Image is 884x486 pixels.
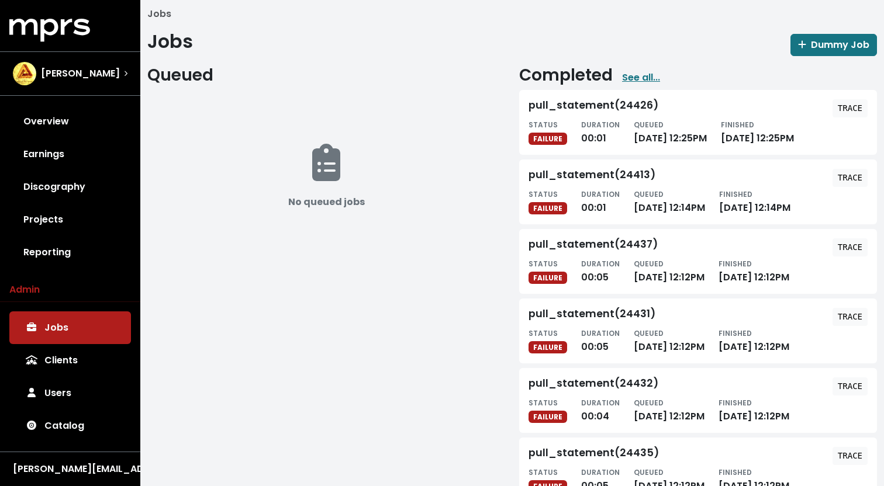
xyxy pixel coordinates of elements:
small: FINISHED [719,398,752,408]
div: [DATE] 12:12PM [634,256,705,284]
button: TRACE [833,377,868,395]
div: [DATE] 12:12PM [719,256,789,284]
small: FINISHED [719,467,752,477]
button: TRACE [833,308,868,326]
div: pull_statement(24432) [529,377,658,391]
span: FAILURE [529,272,567,283]
div: 00:01 [581,117,620,145]
small: FINISHED [721,120,754,130]
div: [DATE] 12:14PM [719,187,790,215]
h2: Completed [519,65,613,85]
span: FAILURE [529,411,567,422]
div: pull_statement(24426) [529,99,658,113]
span: FAILURE [529,202,567,214]
button: TRACE [833,447,868,465]
a: Clients [9,344,131,377]
b: No queued jobs [288,195,365,209]
a: Earnings [9,138,131,171]
div: [DATE] 12:12PM [719,326,789,354]
button: [PERSON_NAME][EMAIL_ADDRESS][DOMAIN_NAME] [9,461,131,477]
small: QUEUED [634,328,664,338]
span: Dummy Job [798,38,869,51]
small: QUEUED [634,259,664,269]
small: DURATION [581,467,620,477]
tt: TRACE [838,381,862,391]
span: [PERSON_NAME] [41,67,120,81]
a: Catalog [9,409,131,442]
tt: TRACE [838,173,862,182]
div: [DATE] 12:12PM [634,395,705,423]
div: 00:01 [581,187,620,215]
small: DURATION [581,189,620,199]
small: STATUS [529,120,558,130]
a: Reporting [9,236,131,269]
div: [PERSON_NAME][EMAIL_ADDRESS][DOMAIN_NAME] [13,462,127,476]
div: pull_statement(24431) [529,308,655,321]
div: 00:04 [581,395,620,423]
small: FINISHED [719,189,752,199]
small: DURATION [581,328,620,338]
div: [DATE] 12:25PM [721,117,794,145]
a: mprs logo [9,23,90,36]
small: DURATION [581,398,620,408]
a: Users [9,377,131,409]
div: pull_statement(24413) [529,169,655,182]
small: QUEUED [634,189,664,199]
div: 00:05 [581,256,620,284]
small: QUEUED [634,120,664,130]
tt: TRACE [838,242,862,252]
tt: TRACE [838,451,862,460]
div: [DATE] 12:12PM [719,395,789,423]
small: DURATION [581,120,620,130]
span: FAILURE [529,341,567,353]
small: STATUS [529,259,558,269]
small: STATUS [529,189,558,199]
a: See all... [622,71,660,85]
div: [DATE] 12:14PM [634,187,705,215]
button: TRACE [833,169,868,187]
li: Jobs [147,7,171,21]
h1: Jobs [147,30,193,53]
div: 00:05 [581,326,620,354]
div: [DATE] 12:25PM [634,117,707,145]
small: FINISHED [719,259,752,269]
button: TRACE [833,238,868,256]
div: pull_statement(24437) [529,238,658,252]
tt: TRACE [838,312,862,321]
small: QUEUED [634,398,664,408]
tt: TRACE [838,103,862,113]
a: Overview [9,105,131,138]
img: The selected account / producer [13,62,36,85]
small: FINISHED [719,328,752,338]
div: pull_statement(24435) [529,447,659,460]
small: STATUS [529,328,558,338]
span: FAILURE [529,133,567,144]
small: STATUS [529,398,558,408]
nav: breadcrumb [147,7,877,21]
a: Discography [9,171,131,203]
div: [DATE] 12:12PM [634,326,705,354]
button: TRACE [833,99,868,117]
small: DURATION [581,259,620,269]
small: STATUS [529,467,558,477]
small: QUEUED [634,467,664,477]
h2: Queued [147,65,505,85]
button: Dummy Job [790,34,877,56]
a: Projects [9,203,131,236]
